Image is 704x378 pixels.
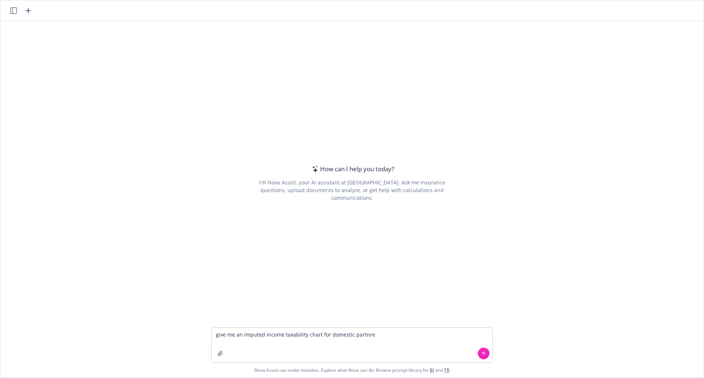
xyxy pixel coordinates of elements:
textarea: give me an imputed income taxability chart for domestic partn [212,328,492,362]
span: Nova Assist can make mistakes. Explore what Nova can do: Browse prompt library for and [3,363,701,378]
div: I'm Nova Assist, your AI assistant at [GEOGRAPHIC_DATA]. Ask me insurance questions, upload docum... [249,179,455,202]
div: How can I help you today? [310,164,394,174]
a: TR [444,367,450,373]
a: BI [430,367,434,373]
